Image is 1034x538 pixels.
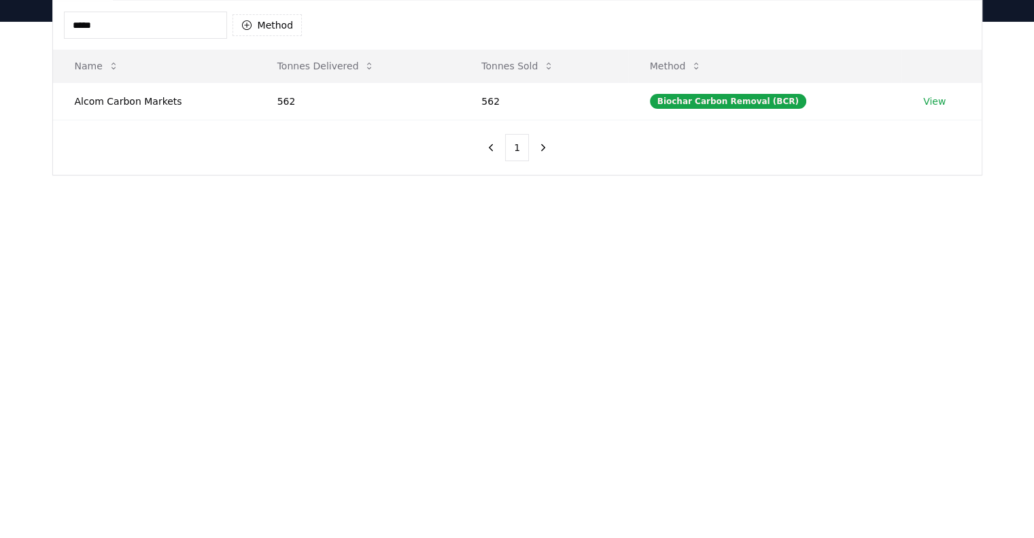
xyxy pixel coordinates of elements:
[479,134,502,161] button: previous page
[64,52,130,80] button: Name
[266,52,386,80] button: Tonnes Delivered
[256,82,460,120] td: 562
[470,52,565,80] button: Tonnes Sold
[460,82,627,120] td: 562
[532,134,555,161] button: next page
[505,134,529,161] button: 1
[232,14,303,36] button: Method
[639,52,713,80] button: Method
[53,82,256,120] td: Alcom Carbon Markets
[650,94,806,109] div: Biochar Carbon Removal (BCR)
[923,95,946,108] a: View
